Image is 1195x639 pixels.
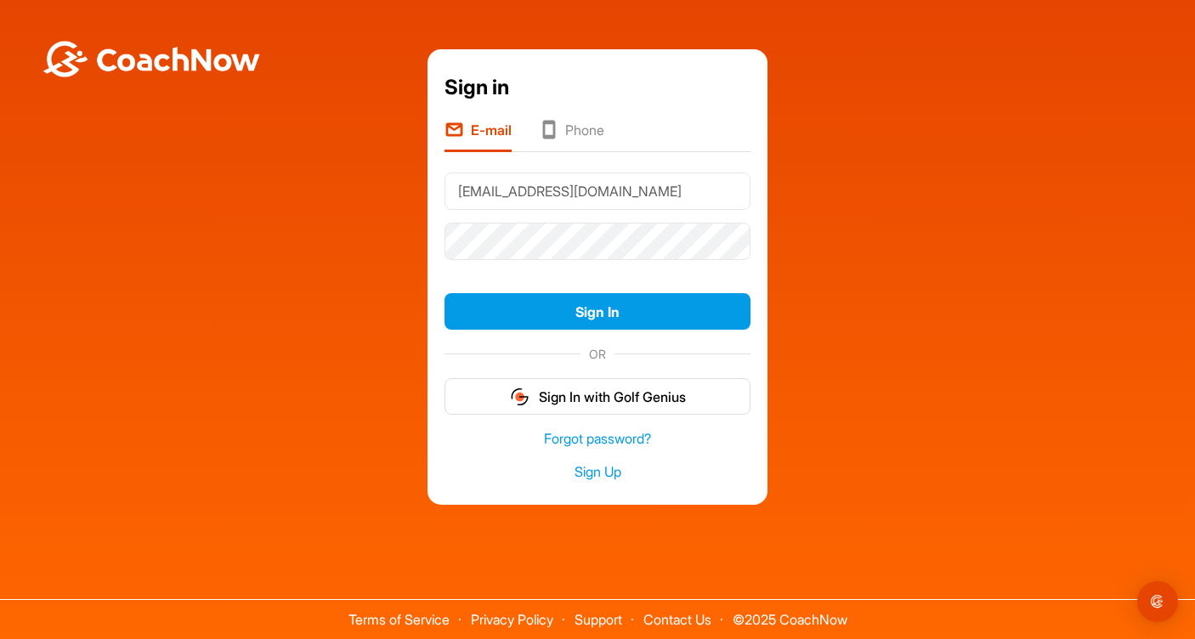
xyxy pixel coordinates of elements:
a: Contact Us [643,611,711,628]
input: E-mail [445,172,750,210]
div: Sign in [445,72,750,103]
a: Support [575,611,622,628]
div: Open Intercom Messenger [1137,581,1178,622]
a: Privacy Policy [471,611,553,628]
button: Sign In [445,293,750,330]
button: Sign In with Golf Genius [445,378,750,415]
a: Forgot password? [445,429,750,449]
span: OR [581,345,614,363]
a: Terms of Service [348,611,450,628]
span: © 2025 CoachNow [724,600,856,626]
img: gg_logo [509,387,530,407]
li: E-mail [445,120,512,152]
li: Phone [539,120,604,152]
a: Sign Up [445,462,750,482]
img: BwLJSsUCoWCh5upNqxVrqldRgqLPVwmV24tXu5FoVAoFEpwwqQ3VIfuoInZCoVCoTD4vwADAC3ZFMkVEQFDAAAAAElFTkSuQmCC [41,41,262,77]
